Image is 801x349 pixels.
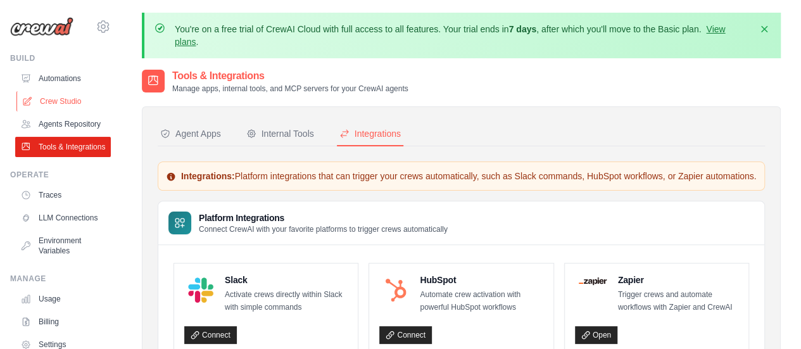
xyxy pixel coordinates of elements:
[225,274,348,286] h4: Slack
[339,127,401,140] div: Integrations
[166,170,757,182] p: Platform integrations that can trigger your crews automatically, such as Slack commands, HubSpot ...
[15,208,111,228] a: LLM Connections
[420,289,543,314] p: Automate crew activation with powerful HubSpot workflows
[579,277,607,285] img: Zapier Logo
[575,326,617,344] a: Open
[15,231,111,261] a: Environment Variables
[188,277,213,303] img: Slack Logo
[158,122,224,146] button: Agent Apps
[184,326,237,344] a: Connect
[508,24,536,34] strong: 7 days
[618,274,738,286] h4: Zapier
[15,289,111,309] a: Usage
[10,170,111,180] div: Operate
[199,212,448,224] h3: Platform Integrations
[10,53,111,63] div: Build
[15,185,111,205] a: Traces
[172,84,408,94] p: Manage apps, internal tools, and MCP servers for your CrewAI agents
[199,224,448,234] p: Connect CrewAI with your favorite platforms to trigger crews automatically
[244,122,317,146] button: Internal Tools
[246,127,314,140] div: Internal Tools
[172,68,408,84] h2: Tools & Integrations
[15,312,111,332] a: Billing
[383,277,408,303] img: HubSpot Logo
[175,23,750,48] p: You're on a free trial of CrewAI Cloud with full access to all features. Your trial ends in , aft...
[225,289,348,314] p: Activate crews directly within Slack with simple commands
[16,91,112,111] a: Crew Studio
[10,17,73,36] img: Logo
[10,274,111,284] div: Manage
[337,122,403,146] button: Integrations
[420,274,543,286] h4: HubSpot
[160,127,221,140] div: Agent Apps
[618,289,738,314] p: Trigger crews and automate workflows with Zapier and CrewAI
[15,114,111,134] a: Agents Repository
[181,171,235,181] strong: Integrations:
[379,326,432,344] a: Connect
[15,137,111,157] a: Tools & Integrations
[15,68,111,89] a: Automations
